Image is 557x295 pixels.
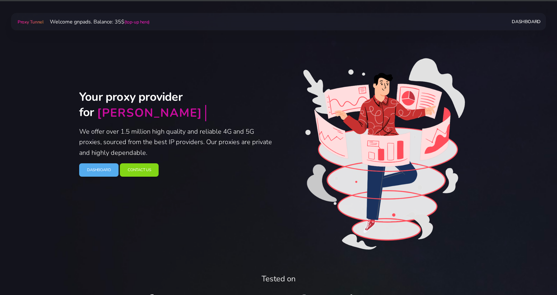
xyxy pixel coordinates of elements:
[45,18,150,25] span: Welcome gnpads. Balance: 35$
[97,106,202,121] div: [PERSON_NAME]
[79,90,275,121] h2: Your proxy provider for
[18,19,43,25] span: Proxy Tunnel
[512,16,540,28] a: Dashboard
[79,163,119,177] a: Dashboard
[79,126,275,158] p: We offer over 1.5 million high quality and reliable 4G and 5G proxies, sourced from the best IP p...
[16,17,45,27] a: Proxy Tunnel
[520,258,549,287] iframe: Webchat Widget
[83,273,474,285] div: Tested on
[120,163,159,177] a: Contact Us
[124,19,150,25] a: (top-up here)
